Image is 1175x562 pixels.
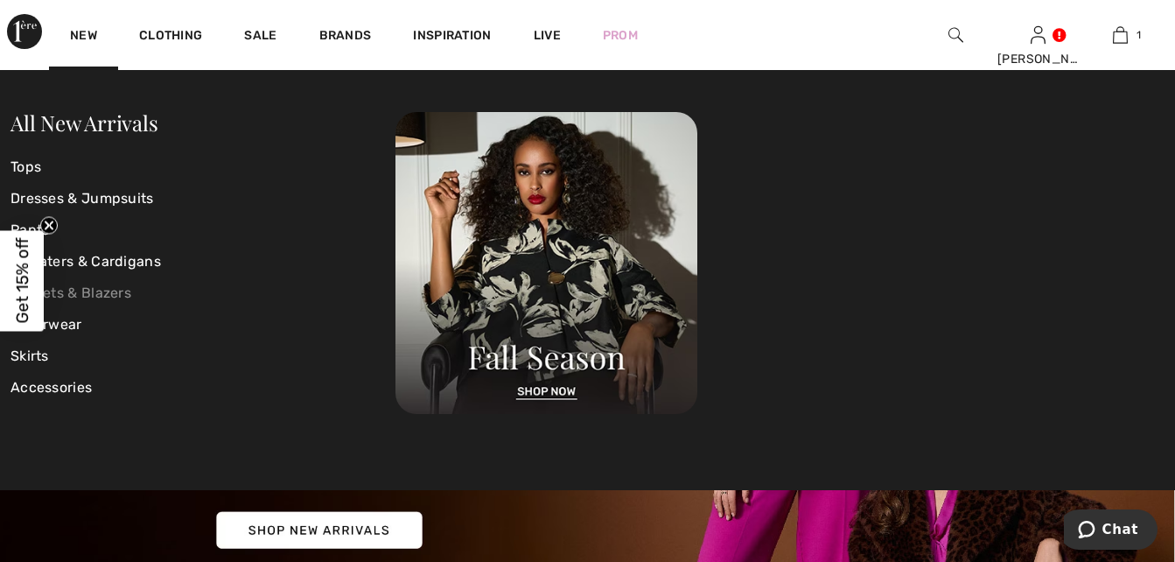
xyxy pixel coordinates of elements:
[997,50,1078,68] div: [PERSON_NAME]
[139,28,202,46] a: Clothing
[10,277,395,309] a: Jackets & Blazers
[10,372,395,404] a: Accessories
[534,26,561,45] a: Live
[1113,25,1128,46] img: My Bag
[1064,509,1158,553] iframe: Opens a widget where you can chat to one of our agents
[319,28,372,46] a: Brands
[7,14,42,49] img: 1ère Avenue
[40,217,58,235] button: Close teaser
[1080,25,1160,46] a: 1
[10,183,395,214] a: Dresses & Jumpsuits
[948,25,963,46] img: search the website
[1137,27,1141,43] span: 1
[603,26,638,45] a: Prom
[10,151,395,183] a: Tops
[10,246,395,277] a: Sweaters & Cardigans
[10,309,395,341] a: Outerwear
[12,238,32,324] span: Get 15% off
[10,214,395,246] a: Pants
[1031,26,1046,43] a: Sign In
[244,28,276,46] a: Sale
[10,109,157,137] a: All New Arrivals
[70,28,97,46] a: New
[395,112,697,414] img: 250825120107_a8d8ca038cac6.jpg
[1031,25,1046,46] img: My Info
[413,28,491,46] span: Inspiration
[10,341,395,372] a: Skirts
